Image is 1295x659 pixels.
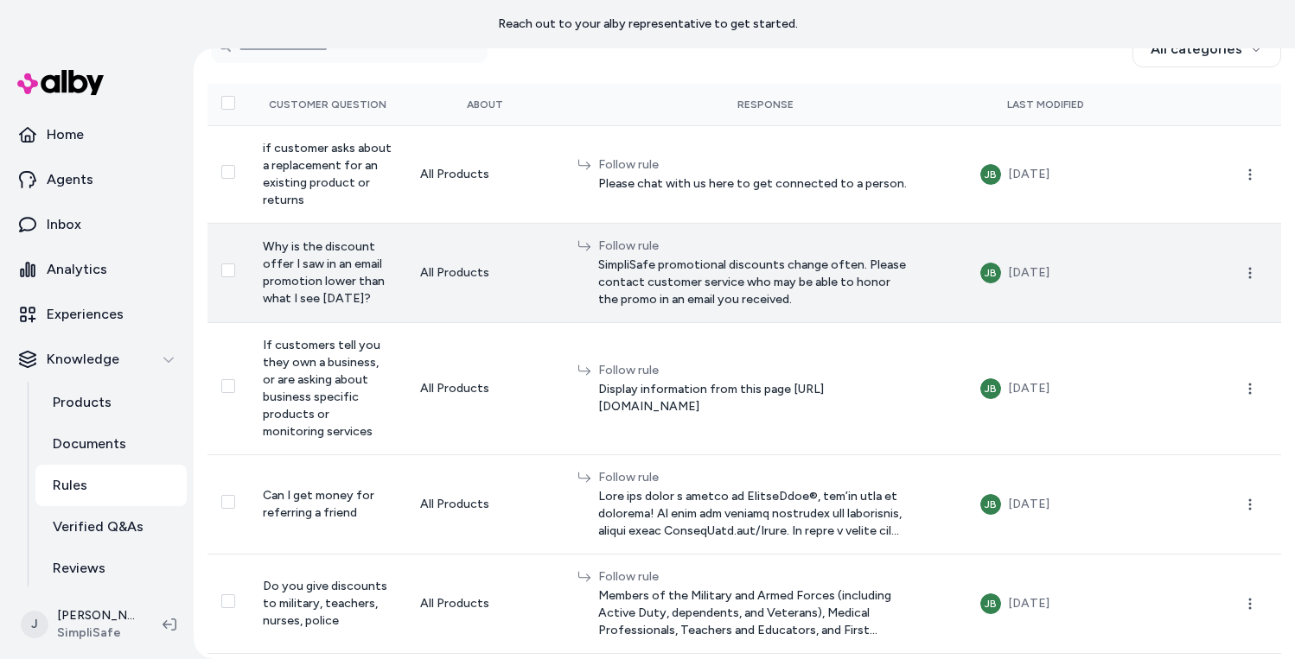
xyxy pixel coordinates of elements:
[598,156,907,174] div: Follow rule
[221,165,235,179] button: Select row
[577,98,954,111] div: Response
[980,98,1110,111] div: Last Modified
[420,264,550,282] div: All Products
[35,548,187,589] a: Reviews
[598,488,909,540] span: Lore ips dolor s ametco ad ElitseDdoe®, tem’in utla et dolorema! Al enim adm veniamq nostrudex ul...
[1008,494,1049,515] div: [DATE]
[1132,31,1281,67] button: All categories
[35,465,187,506] a: Rules
[263,141,392,207] span: if customer asks about a replacement for an existing product or returns
[221,96,235,110] button: Select all
[498,16,798,33] p: Reach out to your alby representative to get started.
[980,378,1001,399] button: JB
[598,568,909,586] div: Follow rule
[7,339,187,380] button: Knowledge
[57,624,135,642] span: SimpliSafe
[980,263,1001,283] button: JB
[47,304,124,325] p: Experiences
[980,593,1001,614] button: JB
[7,159,187,200] a: Agents
[1008,263,1049,283] div: [DATE]
[263,488,374,520] span: Can I get money for referring a friend
[35,506,187,548] a: Verified Q&As
[263,338,380,439] span: If customers tell you they own a business, or are asking about business specific products or moni...
[53,516,144,537] p: Verified Q&As
[221,594,235,608] button: Select row
[598,469,909,486] div: Follow rule
[263,98,392,111] div: Customer Question
[53,434,126,454] p: Documents
[7,204,187,245] a: Inbox
[53,475,87,496] p: Rules
[10,597,149,652] button: J[PERSON_NAME]SimpliSafe
[263,579,387,628] span: Do you give discounts to military, teachers, nurses, police
[35,423,187,465] a: Documents
[598,238,909,255] div: Follow rule
[21,611,48,638] span: J
[420,595,550,612] div: All Products
[53,392,112,413] p: Products
[57,607,135,624] p: [PERSON_NAME]
[598,257,909,308] span: SimpliSafe promotional discounts change often. Please contact customer service who may be able to...
[598,175,907,193] span: Please chat with us here to get connected to a person.
[1008,378,1049,399] div: [DATE]
[47,259,107,280] p: Analytics
[980,494,1001,515] button: JB
[47,214,81,235] p: Inbox
[980,164,1001,185] button: JB
[47,349,119,370] p: Knowledge
[263,239,385,306] span: Why is the discount offer I saw in an email promotion lower than what I see [DATE]?
[221,379,235,393] button: Select row
[598,381,909,415] span: Display information from this page [URL][DOMAIN_NAME]
[47,124,84,145] p: Home
[7,249,187,290] a: Analytics
[7,294,187,335] a: Experiences
[1008,164,1049,185] div: [DATE]
[598,587,909,639] span: Members of the Military and Armed Forces (including Active Duty, dependents, and Veterans), Medic...
[420,98,550,111] div: About
[420,496,550,513] div: All Products
[221,263,235,277] button: Select row
[35,382,187,423] a: Products
[17,70,104,95] img: alby Logo
[221,495,235,509] button: Select row
[47,169,93,190] p: Agents
[1008,593,1049,614] div: [DATE]
[420,166,550,183] div: All Products
[420,380,550,397] div: All Products
[7,114,187,155] a: Home
[53,558,105,579] p: Reviews
[598,362,909,379] div: Follow rule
